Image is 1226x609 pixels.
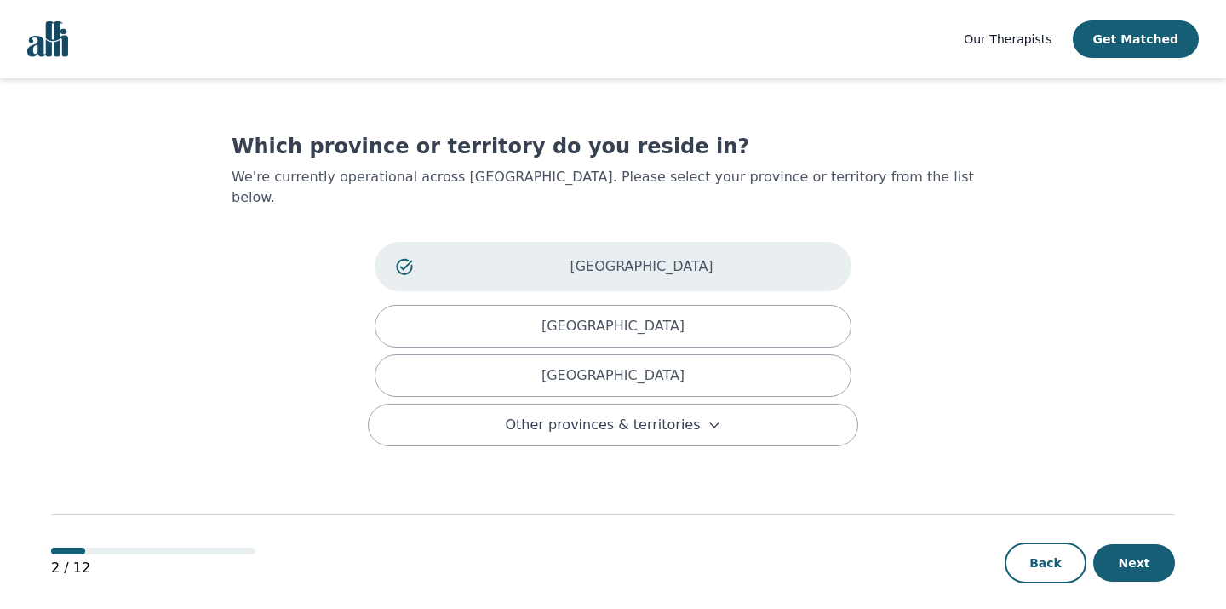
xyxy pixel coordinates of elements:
button: Get Matched [1073,20,1199,58]
a: Our Therapists [964,29,1051,49]
button: Back [1005,543,1086,583]
h1: Which province or territory do you reside in? [232,133,994,160]
p: We're currently operational across [GEOGRAPHIC_DATA]. Please select your province or territory fr... [232,167,994,208]
button: Next [1093,544,1175,582]
p: [GEOGRAPHIC_DATA] [541,365,685,386]
p: 2 / 12 [51,558,255,578]
button: Other provinces & territories [368,404,858,446]
img: alli logo [27,21,68,57]
p: [GEOGRAPHIC_DATA] [453,256,830,277]
span: Other provinces & territories [505,415,700,435]
p: [GEOGRAPHIC_DATA] [541,316,685,336]
span: Our Therapists [964,32,1051,46]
